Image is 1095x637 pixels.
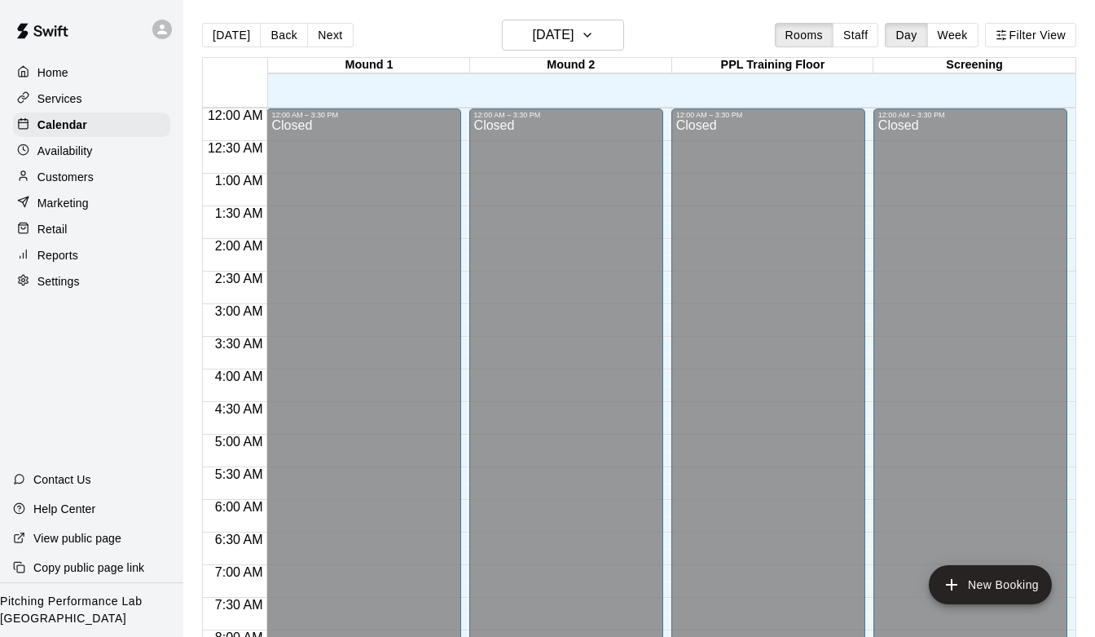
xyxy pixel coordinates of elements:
[211,239,267,253] span: 2:00 AM
[676,111,860,119] div: 12:00 AM – 3:30 PM
[211,369,267,383] span: 4:00 AM
[211,272,267,285] span: 2:30 AM
[33,530,121,546] p: View public page
[13,139,170,163] a: Availability
[37,91,82,107] p: Services
[33,501,95,517] p: Help Center
[37,143,93,159] p: Availability
[268,58,470,73] div: Mound 1
[13,165,170,189] a: Customers
[13,60,170,85] a: Home
[13,269,170,294] a: Settings
[211,304,267,318] span: 3:00 AM
[474,111,658,119] div: 12:00 AM – 3:30 PM
[37,64,68,81] p: Home
[873,58,1075,73] div: Screening
[37,169,94,185] p: Customers
[307,23,353,47] button: Next
[211,174,267,188] span: 1:00 AM
[775,23,833,47] button: Rooms
[271,111,455,119] div: 12:00 AM – 3:30 PM
[37,195,89,211] p: Marketing
[37,221,68,237] p: Retail
[33,560,144,576] p: Copy public page link
[211,435,267,449] span: 5:00 AM
[13,113,170,137] a: Calendar
[204,141,267,155] span: 12:30 AM
[260,23,308,47] button: Back
[211,533,267,546] span: 6:30 AM
[985,23,1076,47] button: Filter View
[211,500,267,514] span: 6:00 AM
[878,111,1062,119] div: 12:00 AM – 3:30 PM
[672,58,874,73] div: PPL Training Floor
[211,206,267,220] span: 1:30 AM
[211,598,267,612] span: 7:30 AM
[211,337,267,351] span: 3:30 AM
[502,20,624,51] button: [DATE]
[33,471,91,488] p: Contact Us
[37,273,80,290] p: Settings
[532,24,574,46] h6: [DATE]
[927,23,978,47] button: Week
[13,86,170,111] a: Services
[211,467,267,481] span: 5:30 AM
[13,217,170,241] a: Retail
[211,565,267,579] span: 7:00 AM
[929,565,1052,604] button: add
[13,191,170,215] a: Marketing
[885,23,927,47] button: Day
[211,402,267,416] span: 4:30 AM
[13,243,170,268] a: Reports
[204,108,267,122] span: 12:00 AM
[37,247,78,263] p: Reports
[833,23,879,47] button: Staff
[202,23,261,47] button: [DATE]
[37,117,87,133] p: Calendar
[470,58,672,73] div: Mound 2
